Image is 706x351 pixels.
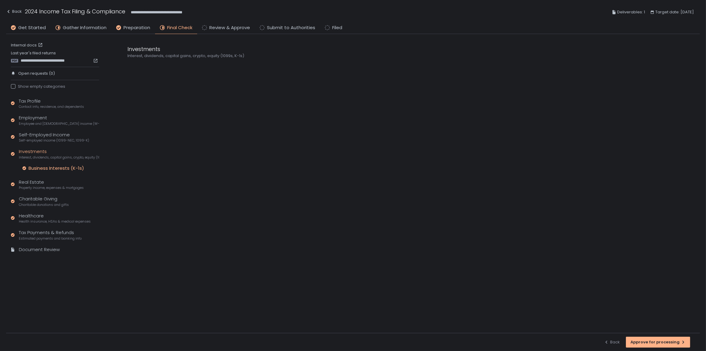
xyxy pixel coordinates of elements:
[267,24,315,31] span: Submit to Authorities
[19,203,69,207] span: Charitable donations and gifts
[19,179,84,190] div: Real Estate
[617,9,645,16] span: Deliverables: 1
[19,114,99,126] div: Employment
[19,196,69,207] div: Charitable Giving
[6,7,22,17] button: Back
[127,53,419,59] div: Interest, dividends, capital gains, crypto, equity (1099s, K-1s)
[6,8,22,15] div: Back
[123,24,150,31] span: Preparation
[19,104,84,109] span: Contact info, residence, and dependents
[604,339,620,345] div: Back
[19,246,60,253] div: Document Review
[18,24,46,31] span: Get Started
[19,131,89,143] div: Self-Employed Income
[19,121,99,126] span: Employee and [DEMOGRAPHIC_DATA] income (W-2s)
[167,24,192,31] span: Final Check
[209,24,250,31] span: Review & Approve
[19,98,84,109] div: Tax Profile
[604,337,620,348] button: Back
[19,219,91,224] span: Health insurance, HSAs & medical expenses
[19,213,91,224] div: Healthcare
[655,9,694,16] span: Target date: [DATE]
[11,43,44,48] a: Internal docs
[19,138,89,143] span: Self-employed income (1099-NEC, 1099-K)
[19,186,84,190] span: Property income, expenses & mortgages
[63,24,106,31] span: Gather Information
[19,155,99,160] span: Interest, dividends, capital gains, crypto, equity (1099s, K-1s)
[630,339,686,345] div: Approve for processing
[25,7,125,15] h1: 2024 Income Tax Filing & Compliance
[19,236,82,241] span: Estimated payments and banking info
[11,50,99,63] div: Last year's filed returns
[18,71,55,76] span: Open requests (0)
[19,229,82,241] div: Tax Payments & Refunds
[19,148,99,160] div: Investments
[626,337,690,348] button: Approve for processing
[29,165,84,171] div: Business Interests (K-1s)
[332,24,342,31] span: Filed
[127,45,419,53] div: Investments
